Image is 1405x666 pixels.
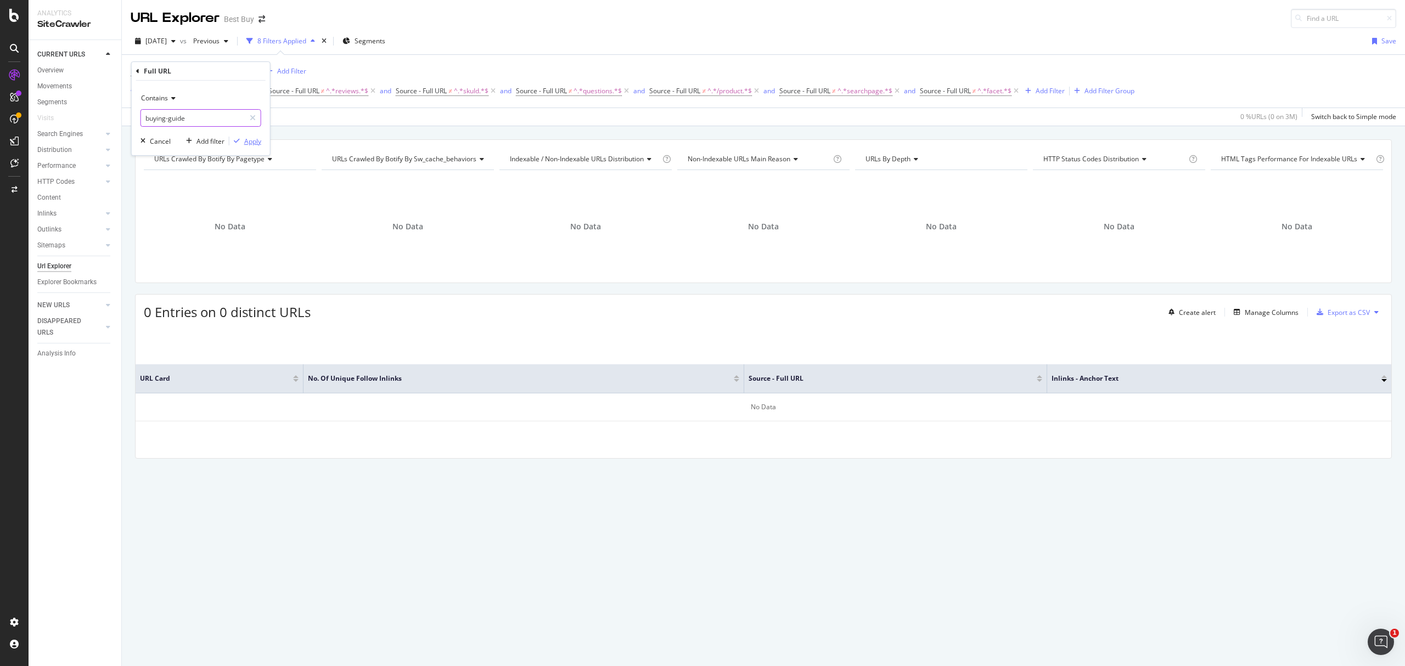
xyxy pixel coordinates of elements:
[37,300,70,311] div: NEW URLS
[1043,154,1139,163] span: HTTP Status Codes Distribution
[763,86,775,95] div: and
[1229,306,1299,319] button: Manage Columns
[633,86,645,96] button: and
[332,154,476,163] span: URLs Crawled By Botify By sw_cache_behaviors
[37,65,114,76] a: Overview
[321,86,325,95] span: ≠
[1070,84,1134,98] button: Add Filter Group
[904,86,915,96] button: and
[569,86,572,95] span: ≠
[396,86,447,95] span: Source - Full URL
[338,32,390,50] button: Segments
[779,86,830,95] span: Source - Full URL
[1021,84,1065,98] button: Add Filter
[37,261,71,272] div: Url Explorer
[37,160,76,172] div: Performance
[144,303,311,321] span: 0 Entries on 0 distinct URLs
[330,150,493,168] h4: URLs Crawled By Botify By sw_cache_behaviors
[1052,374,1365,383] span: Inlinks - Anchor Text
[224,14,254,25] div: Best Buy
[1219,150,1374,168] h4: HTML Tags Performance for Indexable URLs
[242,32,319,50] button: 8 Filters Applied
[37,176,75,188] div: HTTP Codes
[649,86,700,95] span: Source - Full URL
[326,83,368,99] span: ^.*reviews.*$
[37,315,93,338] div: DISAPPEARED URLS
[454,83,488,99] span: ^.*skuId.*$
[570,221,601,232] span: No Data
[37,208,103,219] a: Inlinks
[180,36,189,46] span: vs
[37,224,61,235] div: Outlinks
[749,374,1021,383] span: Source - Full URL
[863,150,1018,168] h4: URLs by Depth
[508,150,660,168] h4: Indexable / Non-Indexable URLs Distribution
[37,18,113,31] div: SiteCrawler
[37,276,114,288] a: Explorer Bookmarks
[140,374,290,383] span: URL Card
[37,128,83,140] div: Search Engines
[37,240,103,251] a: Sitemaps
[37,81,72,92] div: Movements
[1084,86,1134,95] div: Add Filter Group
[973,86,976,95] span: ≠
[1221,154,1357,163] span: HTML Tags Performance for Indexable URLs
[37,128,103,140] a: Search Engines
[1291,9,1396,28] input: Find a URL
[685,150,831,168] h4: Non-Indexable URLs Main Reason
[308,374,717,383] span: No. of Unique Follow Inlinks
[866,154,911,163] span: URLs by Depth
[37,49,103,60] a: CURRENT URLS
[229,136,261,146] button: Apply
[763,86,775,96] button: and
[189,32,233,50] button: Previous
[37,315,103,338] a: DISAPPEARED URLS
[319,36,329,47] div: times
[257,36,306,46] div: 8 Filters Applied
[355,36,385,46] span: Segments
[37,144,72,156] div: Distribution
[392,221,423,232] span: No Data
[1240,112,1297,121] div: 0 % URLs ( 0 on 3M )
[1179,308,1216,317] div: Create alert
[37,208,57,219] div: Inlinks
[144,66,171,76] div: Full URL
[1368,629,1394,655] iframe: Intercom live chat
[37,348,76,359] div: Analysis Info
[380,86,391,95] div: and
[1312,303,1370,321] button: Export as CSV
[633,86,645,95] div: and
[37,49,85,60] div: CURRENT URLS
[145,36,167,46] span: 2025 Sep. 2nd
[1041,150,1187,168] h4: HTTP Status Codes Distribution
[154,154,265,163] span: URLs Crawled By Botify By pagetype
[141,93,168,103] span: Contains
[131,32,180,50] button: [DATE]
[1311,112,1396,121] div: Switch back to Simple mode
[1164,303,1216,321] button: Create alert
[510,154,644,163] span: Indexable / Non-Indexable URLs distribution
[215,221,245,232] span: No Data
[707,83,752,99] span: ^.*/product.*$
[977,83,1011,99] span: ^.*facet.*$
[150,137,171,146] div: Cancel
[500,86,512,95] div: and
[1282,221,1312,232] span: No Data
[37,261,114,272] a: Url Explorer
[37,97,67,108] div: Segments
[1036,86,1065,95] div: Add Filter
[268,86,319,95] span: Source - Full URL
[37,9,113,18] div: Analytics
[189,36,220,46] span: Previous
[702,86,706,95] span: ≠
[37,192,61,204] div: Content
[1390,629,1399,637] span: 1
[182,136,224,146] button: Add filter
[1307,108,1396,126] button: Switch back to Simple mode
[1328,308,1370,317] div: Export as CSV
[838,83,892,99] span: ^.*searchpage.*$
[37,192,114,204] a: Content
[37,65,64,76] div: Overview
[1368,32,1396,50] button: Save
[277,66,306,76] div: Add Filter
